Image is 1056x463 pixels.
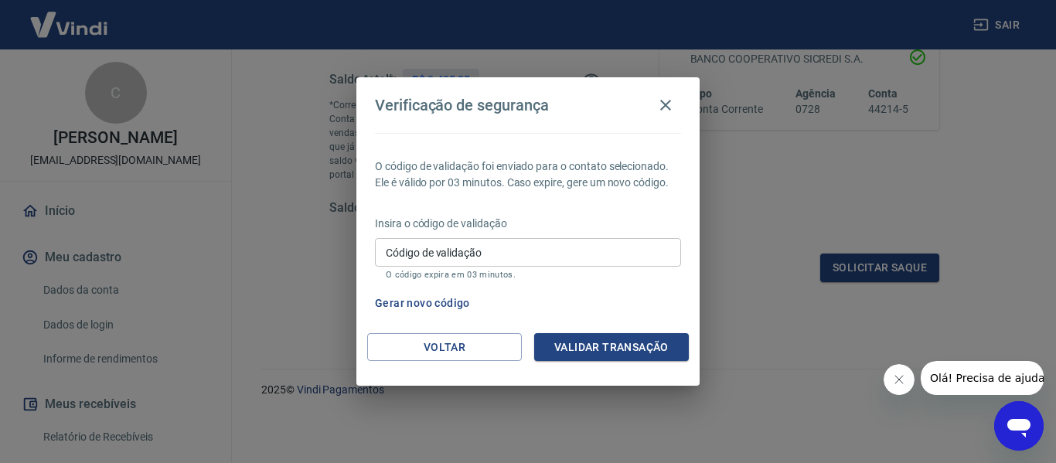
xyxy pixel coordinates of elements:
[367,333,522,362] button: Voltar
[994,401,1044,451] iframe: Botão para abrir a janela de mensagens
[9,11,130,23] span: Olá! Precisa de ajuda?
[534,333,689,362] button: Validar transação
[375,158,681,191] p: O código de validação foi enviado para o contato selecionado. Ele é válido por 03 minutos. Caso e...
[884,364,915,395] iframe: Fechar mensagem
[369,289,476,318] button: Gerar novo código
[375,96,549,114] h4: Verificação de segurança
[375,216,681,232] p: Insira o código de validação
[921,361,1044,395] iframe: Mensagem da empresa
[386,270,670,280] p: O código expira em 03 minutos.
